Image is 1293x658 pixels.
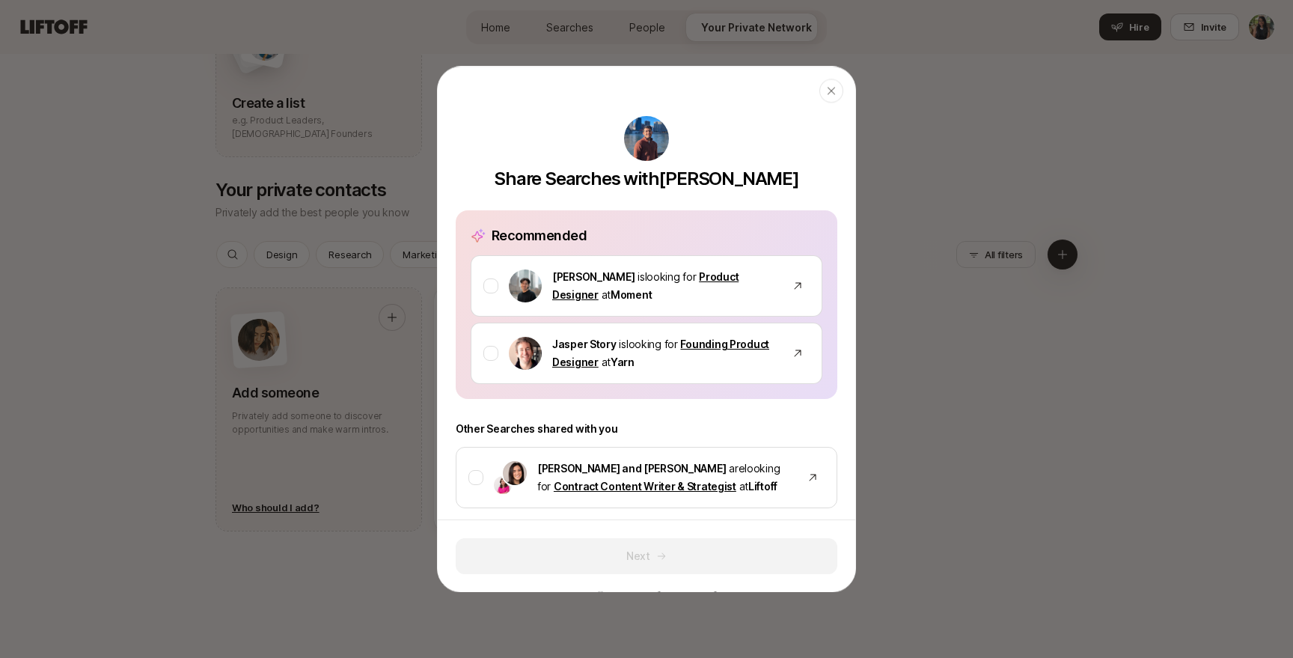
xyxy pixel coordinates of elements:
a: Contract Content Writer & Strategist [554,480,736,493]
img: Eleanor Morgan [503,461,527,485]
img: Jasper Story [509,337,542,370]
span: [PERSON_NAME] and [PERSON_NAME] [537,462,726,475]
span: Yarn [611,356,635,368]
p: Other Searches shared with you [456,420,837,438]
span: [PERSON_NAME] [552,270,635,283]
img: Billy Tseng [509,269,542,302]
span: Liftoff [748,480,777,493]
p: is looking for at [552,335,777,371]
img: 138fb35e_422b_4af4_9317_e6392f466d67.jpg [624,116,669,161]
p: Recommended [492,225,587,246]
span: Moment [611,288,652,301]
p: are looking for at [537,460,792,496]
p: is looking for at [552,268,777,304]
p: Share Searches with [PERSON_NAME] [494,168,799,189]
img: Emma Frane [494,476,512,494]
span: Jasper Story [552,338,617,350]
